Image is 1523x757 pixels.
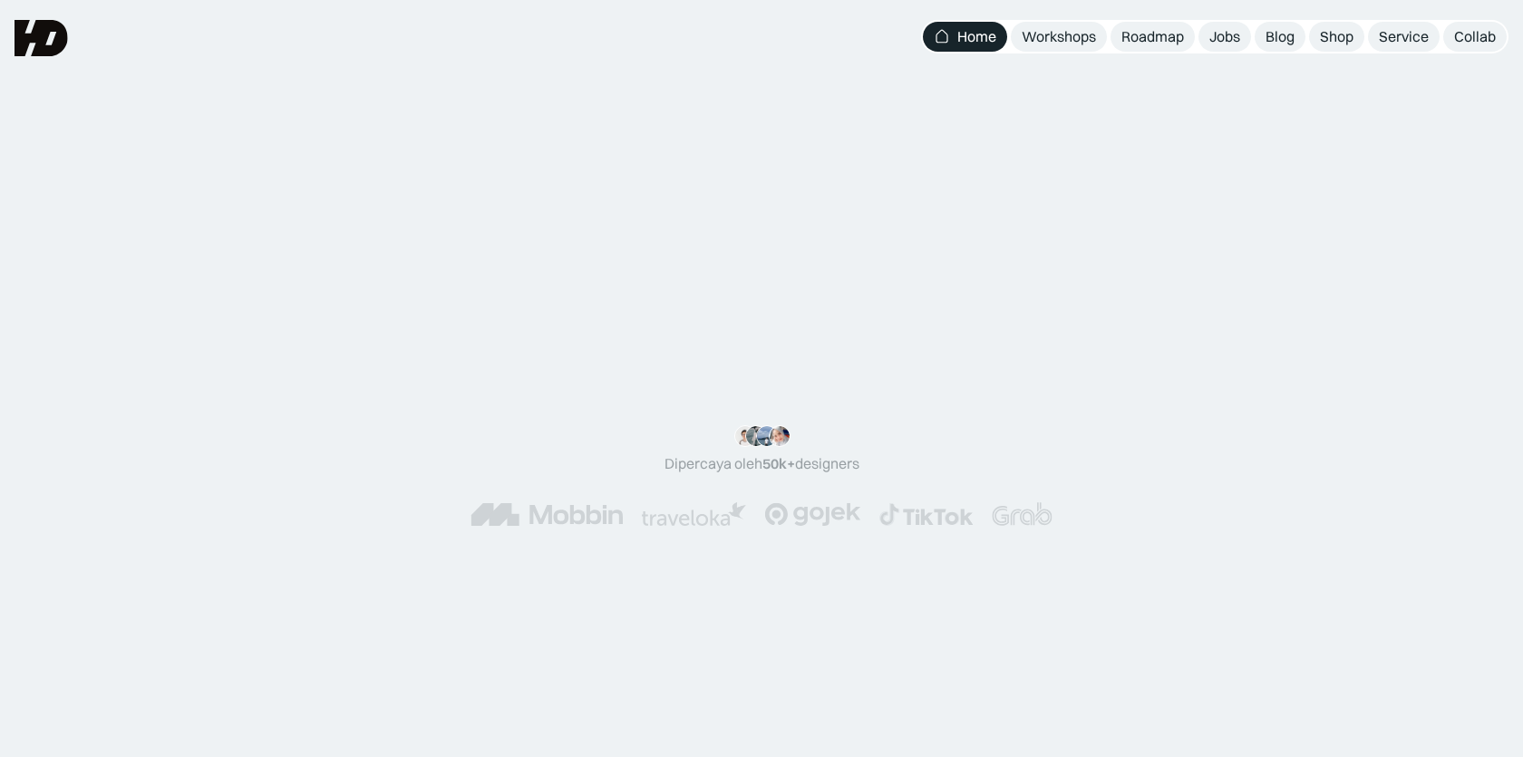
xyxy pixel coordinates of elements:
div: Jobs [1209,27,1240,46]
div: Service [1379,27,1429,46]
a: Roadmap [1111,22,1195,52]
div: Shop [1320,27,1353,46]
div: Dipercaya oleh designers [664,454,859,473]
span: 50k+ [762,454,795,472]
div: Home [957,27,996,46]
a: Blog [1255,22,1305,52]
a: Home [923,22,1007,52]
a: Service [1368,22,1440,52]
a: Collab [1443,22,1507,52]
div: Blog [1266,27,1295,46]
div: Workshops [1022,27,1096,46]
div: Collab [1454,27,1496,46]
a: Workshops [1011,22,1107,52]
a: Shop [1309,22,1364,52]
a: Jobs [1198,22,1251,52]
div: Roadmap [1121,27,1184,46]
